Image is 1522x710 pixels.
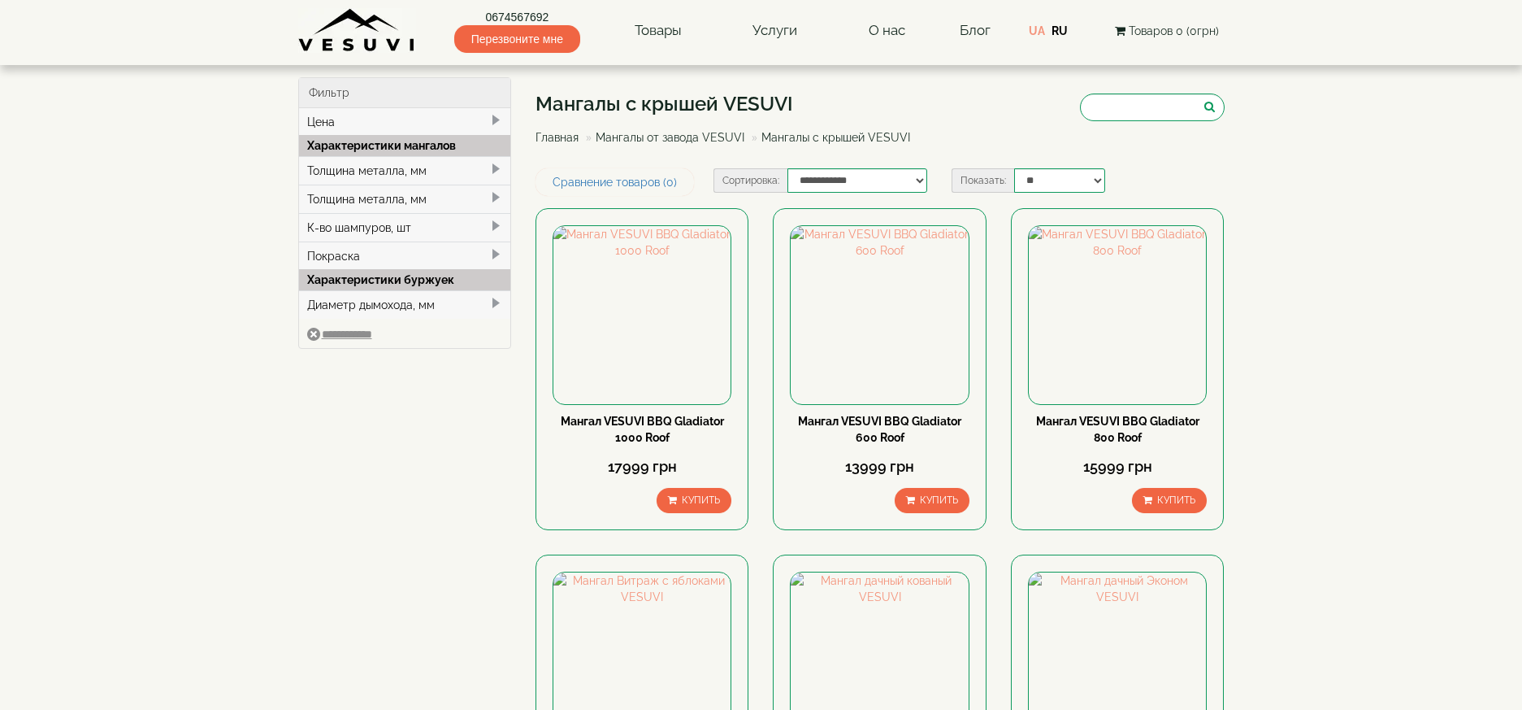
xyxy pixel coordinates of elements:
[299,108,511,136] div: Цена
[1157,494,1195,506] span: Купить
[299,78,511,108] div: Фильтр
[553,226,731,403] img: Мангал VESUVI BBQ Gladiator 1000 Roof
[1129,24,1219,37] span: Товаров 0 (0грн)
[657,488,731,513] button: Купить
[1029,226,1206,403] img: Мангал VESUVI BBQ Gladiator 800 Roof
[682,494,720,506] span: Купить
[952,168,1014,193] label: Показать:
[299,269,511,290] div: Характеристики буржуек
[920,494,958,506] span: Купить
[1052,24,1068,37] a: RU
[536,131,579,144] a: Главная
[798,415,961,444] a: Мангал VESUVI BBQ Gladiator 600 Roof
[960,22,991,38] a: Блог
[299,242,511,270] div: Покраска
[298,8,416,53] img: Завод VESUVI
[299,213,511,242] div: К-во шампуров, шт
[618,12,698,50] a: Товары
[1028,456,1207,477] div: 15999 грн
[895,488,969,513] button: Купить
[299,290,511,319] div: Диаметр дымохода, мм
[596,131,744,144] a: Мангалы от завода VESUVI
[561,415,724,444] a: Мангал VESUVI BBQ Gladiator 1000 Roof
[791,226,968,403] img: Мангал VESUVI BBQ Gladiator 600 Roof
[736,12,813,50] a: Услуги
[1036,415,1199,444] a: Мангал VESUVI BBQ Gladiator 800 Roof
[748,129,910,146] li: Мангалы с крышей VESUVI
[713,168,787,193] label: Сортировка:
[454,9,580,25] a: 0674567692
[299,156,511,185] div: Толщина металла, мм
[299,135,511,156] div: Характеристики мангалов
[852,12,921,50] a: О нас
[1110,22,1224,40] button: Товаров 0 (0грн)
[536,168,694,196] a: Сравнение товаров (0)
[299,185,511,213] div: Толщина металла, мм
[536,94,922,115] h1: Мангалы с крышей VESUVI
[1029,24,1045,37] a: UA
[790,456,969,477] div: 13999 грн
[454,25,580,53] span: Перезвоните мне
[553,456,731,477] div: 17999 грн
[1132,488,1207,513] button: Купить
